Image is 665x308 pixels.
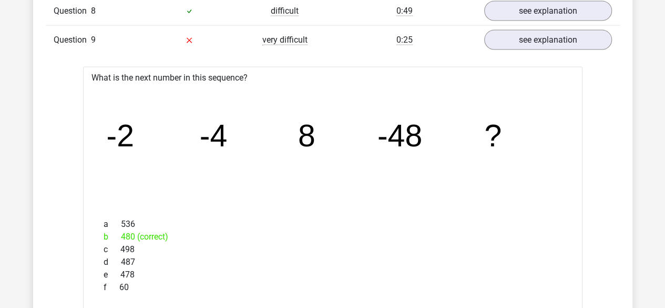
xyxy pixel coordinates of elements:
[104,231,121,243] span: b
[377,119,422,154] tspan: -48
[96,218,570,231] div: 536
[484,119,502,154] tspan: ?
[104,218,121,231] span: a
[96,281,570,294] div: 60
[104,256,121,269] span: d
[96,269,570,281] div: 478
[106,119,134,154] tspan: -2
[484,1,612,21] a: see explanation
[91,6,96,16] span: 8
[96,256,570,269] div: 487
[262,35,308,45] span: very difficult
[396,35,413,45] span: 0:25
[91,35,96,45] span: 9
[54,5,91,17] span: Question
[199,119,227,154] tspan: -4
[54,34,91,46] span: Question
[96,243,570,256] div: 498
[104,281,119,294] span: f
[396,6,413,16] span: 0:49
[484,30,612,50] a: see explanation
[104,269,120,281] span: e
[96,231,570,243] div: 480 (correct)
[271,6,299,16] span: difficult
[298,119,315,154] tspan: 8
[104,243,120,256] span: c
